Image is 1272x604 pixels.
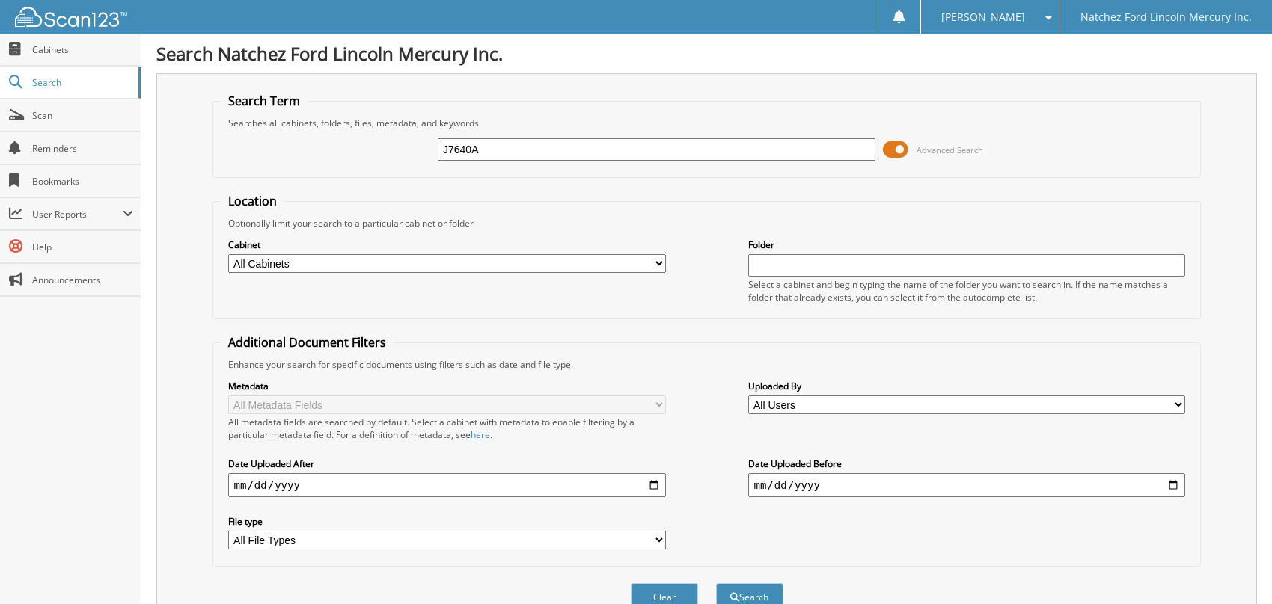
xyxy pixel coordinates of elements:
[221,93,308,109] legend: Search Term
[1197,532,1272,604] iframe: Chat Widget
[32,76,131,89] span: Search
[471,428,490,441] a: here
[748,238,1186,251] label: Folder
[1080,13,1252,22] span: Natchez Ford Lincoln Mercury Inc.
[228,416,666,441] div: All metadata fields are searched by default. Select a cabinet with metadata to enable filtering b...
[221,193,284,209] legend: Location
[221,358,1193,371] div: Enhance your search for specific documents using filters such as date and file type.
[748,380,1186,392] label: Uploaded By
[32,175,133,188] span: Bookmarks
[32,142,133,155] span: Reminders
[15,7,127,27] img: scan123-logo-white.svg
[748,473,1186,497] input: end
[228,515,666,528] label: File type
[917,144,983,155] span: Advanced Search
[748,278,1186,303] div: Select a cabinet and begin typing the name of the folder you want to search in. If the name match...
[941,13,1025,22] span: [PERSON_NAME]
[228,238,666,251] label: Cabinet
[228,473,666,497] input: start
[221,217,1193,229] div: Optionally limit your search to a particular cabinet or folder
[32,43,133,56] span: Cabinets
[32,208,123,221] span: User Reports
[228,380,666,392] label: Metadata
[748,457,1186,470] label: Date Uploaded Before
[32,241,133,253] span: Help
[32,109,133,122] span: Scan
[32,274,133,286] span: Announcements
[221,117,1193,129] div: Searches all cabinets, folders, files, metadata, and keywords
[228,457,666,470] label: Date Uploaded After
[221,334,394,351] legend: Additional Document Filters
[156,41,1257,66] h1: Search Natchez Ford Lincoln Mercury Inc.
